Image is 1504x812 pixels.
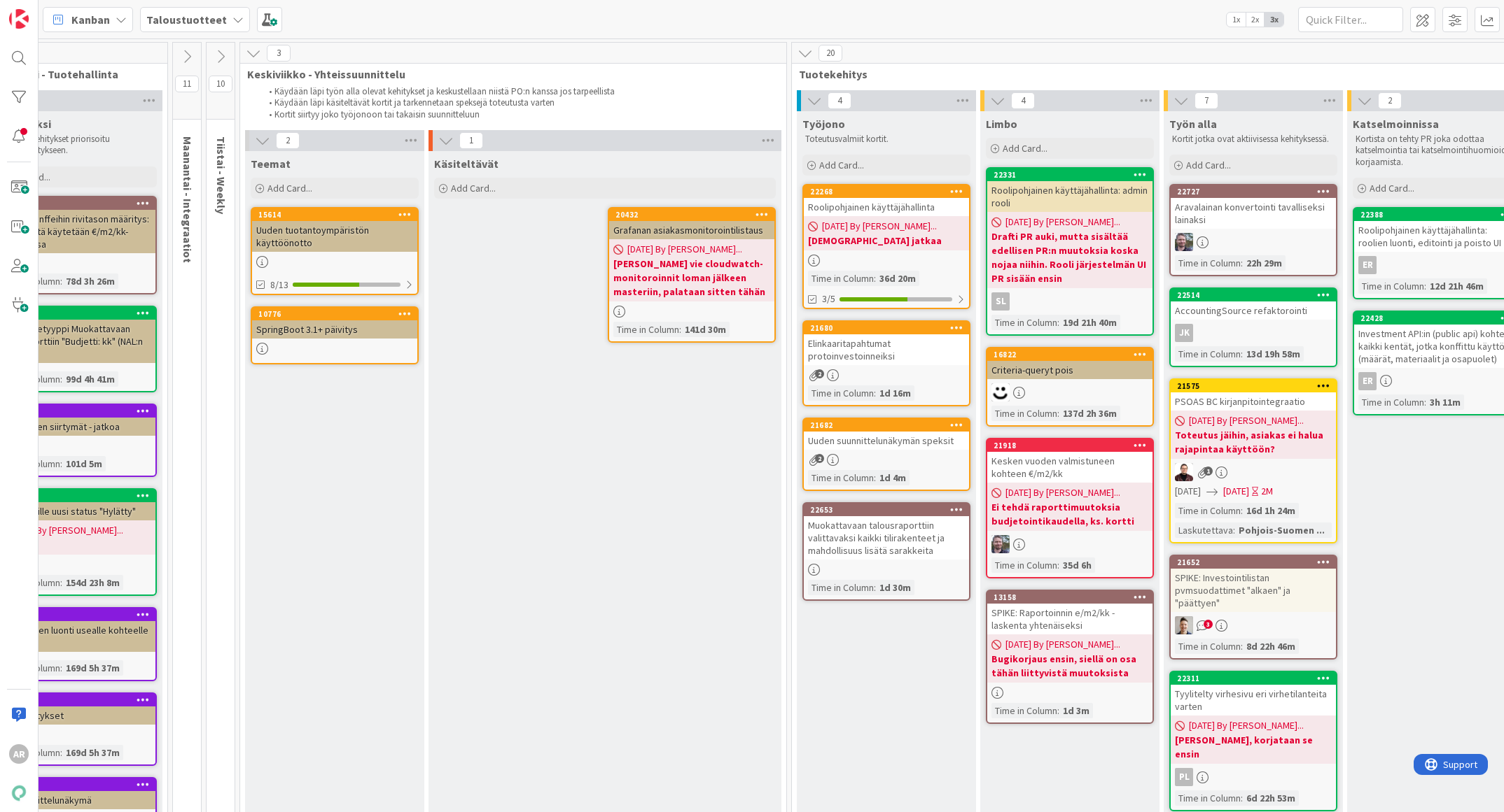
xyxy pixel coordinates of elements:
[451,182,496,194] span: Add Card...
[1059,315,1120,330] div: 19d 21h 40m
[609,208,774,221] div: 20432
[1175,522,1233,538] div: Laskutettava
[60,660,62,676] span: :
[987,292,1153,311] div: sl
[609,221,774,239] div: Grafanan asiakasmonitorointilistaus
[9,9,29,29] img: Visit kanbanzone.com
[1370,182,1414,194] span: Add Card...
[146,13,227,27] b: Taloustuotteet
[874,580,876,595] span: :
[804,432,969,450] div: Uuden suunnittelunäkymän speksit
[1169,555,1337,660] a: 21652SPIKE: Investointilistan pvmsuodattimet "alkaen" ja "päättyen"TNTime in Column:8d 22h 46m
[1243,639,1299,654] div: 8d 22h 46m
[9,783,29,803] img: avatar
[1175,324,1193,342] div: JK
[62,371,118,387] div: 99d 4h 41m
[60,456,62,471] span: :
[1189,413,1304,428] span: [DATE] By [PERSON_NAME]...
[258,309,417,319] div: 10776
[1171,556,1336,612] div: 21652SPIKE: Investointilistan pvmsuodattimet "alkaen" ja "päättyen"
[1171,380,1336,411] div: 21575PSOAS BC kirjanpitointegraatio
[802,320,970,406] a: 21680Elinkaaritapahtumat protoinvestoinneiksiTime in Column:1d 16m
[810,187,969,197] div: 22268
[261,86,772,97] li: Käydään läpi työn alla olevat kehitykset ja keskustellaan niistä PO:n kanssa jos tarpeellista
[804,504,969,516] div: 22653
[987,439,1153,452] div: 21918
[815,454,824,463] span: 2
[822,292,835,306] span: 3/5
[991,406,1057,421] div: Time in Column
[810,505,969,515] div: 22653
[1233,522,1235,538] span: :
[828,92,851,109] span: 4
[987,348,1153,379] div: 16822Criteria-queryt pois
[251,306,419,364] a: 10776SpringBoot 3.1+ päivitys
[1171,685,1336,715] div: Tyylitelty virhesivu eri virhetilanteita varten
[991,703,1057,718] div: Time in Column
[1177,187,1336,197] div: 22727
[1171,198,1336,229] div: Aravalainan konvertointi tavalliseksi lainaksi
[1172,134,1335,145] p: Kortit jotka ovat aktiivisessa kehityksessä.
[986,590,1154,724] a: 13158SPIKE: Raportoinnin e/m2/kk -laskenta yhtenäiseksi[DATE] By [PERSON_NAME]...Bugikorjaus ensi...
[1175,346,1241,362] div: Time in Column
[1243,503,1299,518] div: 16d 1h 24m
[252,208,417,221] div: 15614
[1175,790,1241,806] div: Time in Column
[804,185,969,198] div: 22268
[679,322,681,337] span: :
[62,745,123,760] div: 169d 5h 37m
[808,580,874,595] div: Time in Column
[267,182,312,194] span: Add Card...
[1171,768,1336,786] div: PL
[991,229,1148,285] b: Drafti PR auki, mutta sisältää edellisen PR:n muutoksia koska nojaa niihin. Rooli järjestelmän UI...
[991,652,1148,680] b: Bugikorjaus ensin, siellä on osa tähän liittyvistä muutoksista
[804,334,969,365] div: Elinkaaritapahtumat protoinvestoinneiksi
[1378,92,1402,109] span: 2
[1241,503,1243,518] span: :
[802,184,970,309] a: 22268Roolipohjainen käyttäjähallinta[DATE] By [PERSON_NAME]...[DEMOGRAPHIC_DATA] jatkaaTime in Co...
[804,419,969,450] div: 21682Uuden suunnittelunäkymän speksit
[876,271,919,286] div: 36d 20m
[1241,639,1243,654] span: :
[1195,92,1218,109] span: 7
[62,273,118,289] div: 78d 3h 26m
[1175,616,1193,634] img: TN
[819,159,864,171] span: Add Card...
[1171,289,1336,320] div: 22514AccountingSource refaktorointi
[181,136,195,263] span: Maanantai - Integraatiot
[1424,278,1426,294] span: :
[804,504,969,560] div: 22653Muokattavaan talousraporttiin valittavaksi kaikki tilirakenteet ja mahdollisuus lisätä sarak...
[214,136,228,214] span: Tiistai - Weekly
[1011,92,1035,109] span: 4
[804,419,969,432] div: 21682
[270,278,288,292] span: 8/13
[1204,466,1213,476] span: 1
[1175,255,1241,271] div: Time in Column
[681,322,730,337] div: 141d 30m
[1169,287,1337,367] a: 22514AccountingSource refaktorointiJKTime in Column:13d 19h 58m
[261,97,772,108] li: Käydään läpi käsiteltävät kortit ja tarkennetaan speksejä toteutusta varten
[1241,255,1243,271] span: :
[1169,117,1217,131] span: Työn alla
[987,591,1153,604] div: 13158
[987,535,1153,553] div: TK
[987,361,1153,379] div: Criteria-queryt pois
[1243,255,1286,271] div: 22h 29m
[1171,672,1336,685] div: 22311
[808,385,874,401] div: Time in Column
[815,369,824,378] span: 2
[609,208,774,239] div: 20432Grafanan asiakasmonitorointilistaus
[251,207,419,295] a: 15614Uuden tuotantoympäristön käyttöönotto8/13
[987,169,1153,212] div: 22331Roolipohjainen käyttäjähallinta: admin rooli
[987,452,1153,483] div: Kesken vuoden valmistuneen kohteen €/m2/kk
[991,292,1010,311] div: sl
[987,591,1153,634] div: 13158SPIKE: Raportoinnin e/m2/kk -laskenta yhtenäiseksi
[1169,378,1337,543] a: 21575PSOAS BC kirjanpitointegraatio[DATE] By [PERSON_NAME]...Toteutus jäihin, asiakas ei halua ra...
[1171,185,1336,198] div: 22727
[802,117,845,131] span: Työjono
[1175,428,1332,456] b: Toteutus jäihin, asiakas ei halua rajapintaa käyttöön?
[1175,733,1332,761] b: [PERSON_NAME], korjataan se ensin
[1177,290,1336,300] div: 22514
[987,439,1153,483] div: 21918Kesken vuoden valmistuneen kohteen €/m2/kk
[1057,703,1059,718] span: :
